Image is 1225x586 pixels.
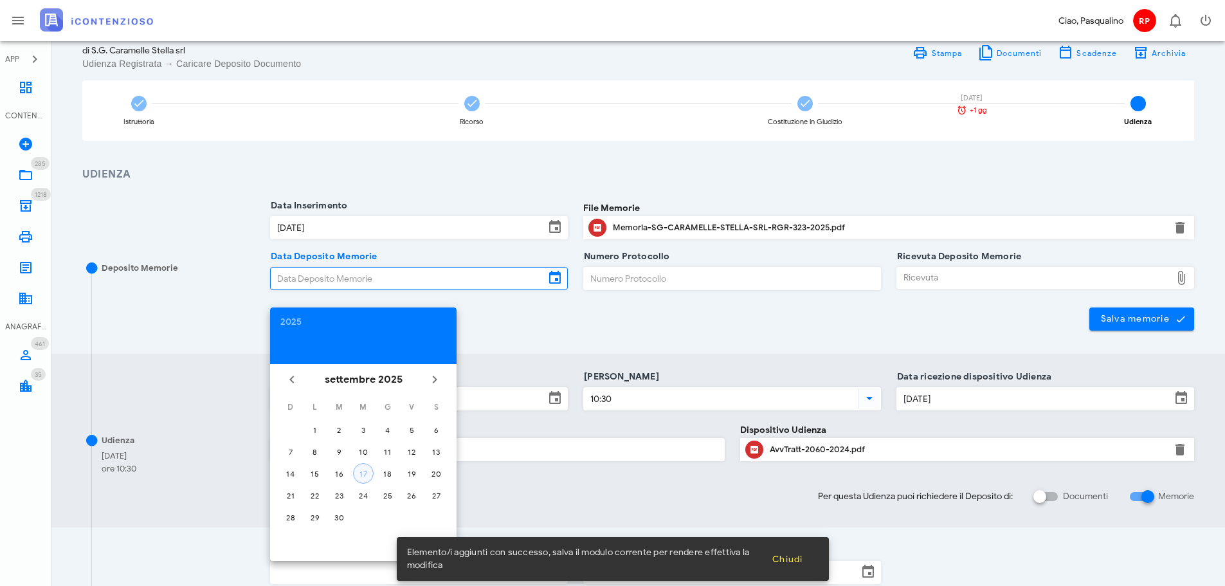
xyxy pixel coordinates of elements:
label: Sezione n° [267,421,316,434]
span: 35 [35,371,42,379]
button: 7 [280,441,301,462]
div: Clicca per aprire un'anteprima del file o scaricarlo [613,217,1165,238]
button: 8 [305,441,325,462]
button: 13 [426,441,446,462]
div: Ricorso [460,118,484,125]
button: 26 [401,485,422,506]
div: 3 [353,425,374,435]
button: 6 [426,419,446,440]
button: 14 [280,463,301,484]
div: 19 [401,469,422,479]
th: V [401,396,424,418]
span: Distintivo [31,188,51,201]
div: 21 [280,491,301,500]
div: 10 [353,447,374,457]
div: Memoria-SG-CARAMELLE-STELLA-SRL-RGR-323-2025.pdf [613,223,1165,233]
button: Elimina [1172,442,1188,457]
div: Udienza [102,434,134,447]
img: logo-text-2x.png [40,8,153,32]
div: 28 [280,513,301,522]
div: 8 [305,447,325,457]
button: 9 [329,441,349,462]
label: Dispositivo Udienza [740,423,826,437]
th: M [327,396,350,418]
label: Documenti [1063,490,1108,503]
button: 10 [353,441,374,462]
label: Data Udienza [267,371,330,383]
div: 5 [401,425,422,435]
button: Scadenze [1050,44,1125,62]
div: 27 [426,491,446,500]
div: Deposito Memorie [102,262,178,275]
div: 14 [280,469,301,479]
div: 26 [401,491,422,500]
label: Memorie [1158,490,1194,503]
div: [DATE] [102,450,136,462]
span: 285 [35,160,46,168]
div: 12 [401,447,422,457]
button: 25 [377,485,398,506]
button: 27 [426,485,446,506]
button: 21 [280,485,301,506]
button: 17 [353,463,374,484]
button: 19 [401,463,422,484]
button: 1 [305,419,325,440]
div: ANAGRAFICA [5,321,46,333]
button: 16 [329,463,349,484]
span: Distintivo [31,337,49,350]
span: Salva memorie [1100,313,1184,325]
input: Numero Protocollo [584,268,880,289]
div: 7 [280,447,301,457]
span: 461 [35,340,45,348]
div: Ciao, Pasqualino [1058,14,1123,28]
h3: Udienza [82,167,1194,183]
button: 28 [280,507,301,527]
button: RP [1129,5,1159,36]
th: D [279,396,302,418]
label: [PERSON_NAME] [580,371,659,383]
button: 20 [426,463,446,484]
button: Chiudi [761,547,813,571]
button: Clicca per aprire un'anteprima del file o scaricarlo [745,441,763,459]
button: 24 [353,485,374,506]
span: Per questa Udienza puoi richiedere il Deposito di: [818,490,1013,503]
span: Chiudi [772,554,803,565]
label: File Memorie [583,201,640,215]
input: Sezione n° [271,439,723,461]
div: 24 [353,491,374,500]
div: 17 [354,469,373,479]
button: 11 [377,441,398,462]
button: settembre 2025 [320,367,408,392]
span: RP [1133,9,1156,32]
span: 1218 [35,190,47,199]
div: Costituzione in Giudizio [768,118,842,125]
button: 5 [401,419,422,440]
div: Ricevuta [897,268,1171,288]
div: 15 [305,469,325,479]
div: 11 [377,447,398,457]
span: Distintivo [31,368,46,381]
div: 16 [329,469,349,479]
span: Documenti [996,48,1042,58]
div: di S.G. Caramelle Stella srl [82,44,631,57]
div: 9 [329,447,349,457]
div: AvvTratt-2060-2024.pdf [770,444,1165,455]
button: 12 [401,441,422,462]
button: 18 [377,463,398,484]
span: Scadenze [1076,48,1117,58]
button: 15 [305,463,325,484]
button: 23 [329,485,349,506]
button: Distintivo [1159,5,1190,36]
button: 3 [353,419,374,440]
span: Archivia [1151,48,1186,58]
label: Data Inserimento [267,199,347,212]
label: Data Deposito Memorie [267,250,377,263]
span: Elemento/i aggiunti con successo, salva il modulo corrente per rendere effettiva la modifica [407,546,761,572]
button: 29 [305,507,325,527]
button: 22 [305,485,325,506]
button: Documenti [970,44,1050,62]
span: 4 [1130,96,1146,111]
button: Il prossimo mese [423,368,446,391]
div: Clicca per aprire un'anteprima del file o scaricarlo [770,439,1165,460]
th: L [304,396,327,418]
